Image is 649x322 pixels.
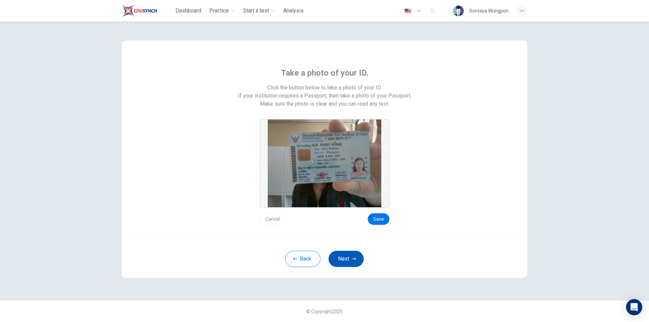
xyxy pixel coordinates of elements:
[281,68,368,78] span: Take a photo of your ID.
[368,213,389,225] button: Save
[243,7,269,15] span: Start a test
[283,7,304,15] span: Analysis
[122,4,157,18] img: Train Test logo
[240,5,278,17] button: Start a test
[453,5,464,16] img: Profile picture
[209,7,229,15] span: Practice
[281,5,306,17] button: Analysis
[173,5,204,17] button: Dashboard
[207,5,238,17] button: Practice
[469,7,508,15] div: Sontaya Wungpon
[626,299,642,315] div: Open Intercom Messenger
[260,213,286,225] button: Cancel
[404,8,412,14] img: en
[285,251,320,267] button: Back
[260,100,389,108] span: Make sure the photo is clear and you can read any text.
[238,84,411,100] span: Click the button below to take a photo of your ID. If your institution requires a Passport, then ...
[306,309,343,314] span: © Copyright 2025
[329,251,364,267] button: Next
[268,119,381,207] img: preview screemshot
[175,7,201,15] span: Dashboard
[122,4,173,18] a: Train Test logo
